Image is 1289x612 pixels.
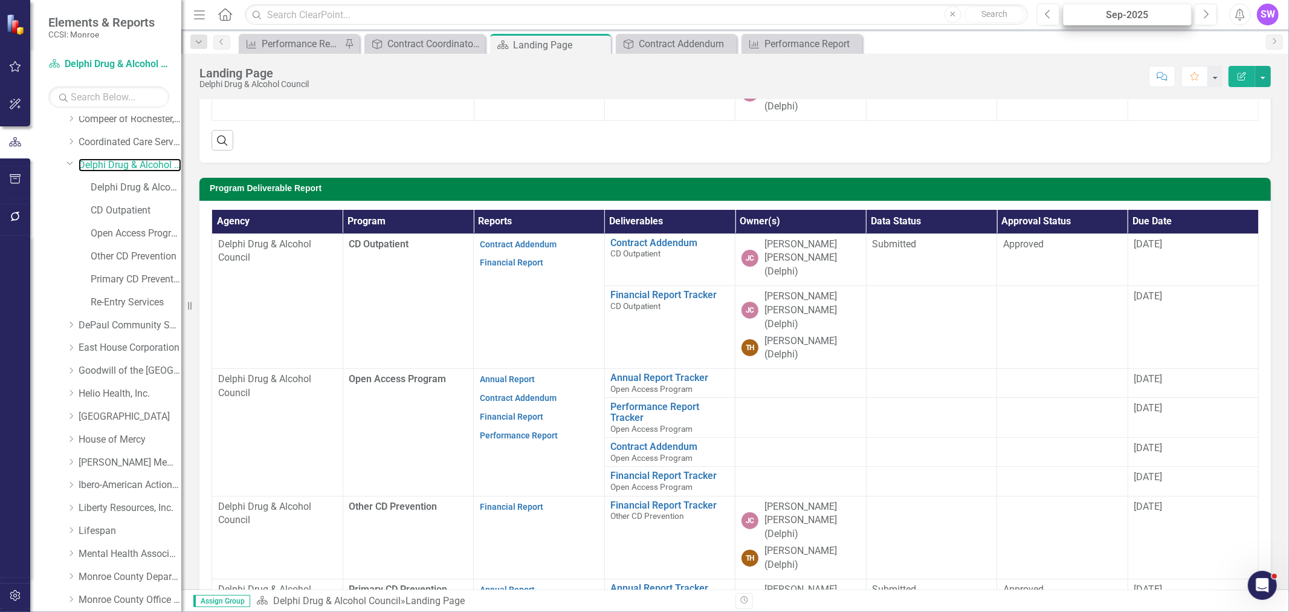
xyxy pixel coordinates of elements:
[273,595,401,607] a: Delphi Drug & Alcohol Council
[79,524,181,538] a: Lifespan
[735,369,867,398] td: Double-Click to Edit
[981,9,1007,19] span: Search
[480,374,535,384] a: Annual Report
[604,467,735,496] td: Double-Click to Edit Right Click for Context Menu
[349,373,447,385] span: Open Access Program
[91,204,181,218] a: CD Outpatient
[480,585,535,594] a: Annual Report
[604,233,735,286] td: Double-Click to Edit Right Click for Context Menu
[866,286,997,369] td: Double-Click to Edit
[1134,290,1163,302] span: [DATE]
[79,478,181,492] a: Ibero-American Action League, Inc.
[1128,467,1259,496] td: Double-Click to Edit
[741,550,758,567] div: TH
[1128,369,1259,398] td: Double-Click to Edit
[79,341,181,355] a: East House Corporation
[1063,4,1192,25] button: Sep-2025
[1248,571,1277,600] iframe: Intercom live chat
[48,30,155,39] small: CCSI: Monroe
[1128,496,1259,579] td: Double-Click to Edit
[866,467,997,496] td: Double-Click to Edit
[6,14,27,35] img: ClearPoint Strategy
[218,583,337,611] p: Delphi Drug & Alcohol Council
[997,398,1128,438] td: Double-Click to Edit
[741,339,758,356] div: TH
[218,500,337,528] p: Delphi Drug & Alcohol Council
[866,398,997,438] td: Double-Click to Edit
[79,158,181,172] a: Delphi Drug & Alcohol Council
[199,67,309,80] div: Landing Page
[480,431,558,440] a: Performance Report
[639,36,734,51] div: Contract Addendum
[604,496,735,579] td: Double-Click to Edit Right Click for Context Menu
[611,373,729,383] a: Annual Report Tracker
[997,438,1128,467] td: Double-Click to Edit
[256,594,726,608] div: »
[611,470,729,481] a: Financial Report Tracker
[79,433,181,447] a: House of Mercy
[480,412,543,422] a: Financial Report
[349,238,409,250] span: CD Outpatient
[79,547,181,561] a: Mental Health Association
[480,258,543,267] a: Financial Report
[611,402,729,423] a: Performance Report Tracker
[1257,4,1279,25] div: SW
[1134,501,1163,512] span: [DATE]
[611,238,729,249] a: Contract Addendum
[604,286,735,369] td: Double-Click to Edit Right Click for Context Menu
[997,369,1128,398] td: Double-Click to Edit
[741,250,758,267] div: JC
[474,233,605,369] td: Double-Click to Edit
[79,501,181,515] a: Liberty Resources, Inc.
[866,233,997,286] td: Double-Click to Edit
[349,584,448,595] span: Primary CD Prevention
[735,286,867,369] td: Double-Click to Edit
[91,250,181,264] a: Other CD Prevention
[735,233,867,286] td: Double-Click to Edit
[474,496,605,579] td: Double-Click to Edit
[611,384,693,394] span: Open Access Program
[611,453,693,463] span: Open Access Program
[611,249,661,258] span: CD Outpatient
[997,467,1128,496] td: Double-Click to Edit
[245,4,1028,25] input: Search ClearPoint...
[741,512,758,529] div: JC
[611,301,661,311] span: CD Outpatient
[735,438,867,467] td: Double-Click to Edit
[262,36,341,51] div: Performance Report
[1128,398,1259,438] td: Double-Click to Edit
[218,373,337,400] p: Delphi Drug & Alcohol Council
[79,319,181,333] a: DePaul Community Services, lnc.
[218,238,337,265] p: Delphi Drug & Alcohol Council
[199,80,309,89] div: Delphi Drug & Alcohol Council
[474,369,605,496] td: Double-Click to Edit
[997,286,1128,369] td: Double-Click to Edit
[79,112,181,126] a: Compeer of Rochester, Inc.
[611,482,693,492] span: Open Access Program
[1134,584,1163,595] span: [DATE]
[604,398,735,438] td: Double-Click to Edit Right Click for Context Menu
[866,438,997,467] td: Double-Click to Edit
[79,364,181,378] a: Goodwill of the [GEOGRAPHIC_DATA]
[611,424,693,434] span: Open Access Program
[735,398,867,438] td: Double-Click to Edit
[1134,402,1163,414] span: [DATE]
[349,501,438,512] span: Other CD Prevention
[1003,584,1044,595] span: Approved
[212,369,343,496] td: Double-Click to Edit
[764,36,859,51] div: Performance Report
[1003,238,1044,250] span: Approved
[79,593,181,607] a: Monroe County Office of Mental Health
[1134,442,1163,454] span: [DATE]
[480,393,557,403] a: Contract Addendum
[48,86,169,108] input: Search Below...
[367,36,482,51] a: Contract Coordinator Review
[873,584,917,595] span: Submitted
[242,36,341,51] a: Performance Report
[91,296,181,310] a: Re-Entry Services
[764,334,860,362] div: [PERSON_NAME] (Delphi)
[387,36,482,51] div: Contract Coordinator Review
[611,583,729,594] a: Annual Report Tracker
[866,496,997,579] td: Double-Click to Edit
[735,496,867,579] td: Double-Click to Edit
